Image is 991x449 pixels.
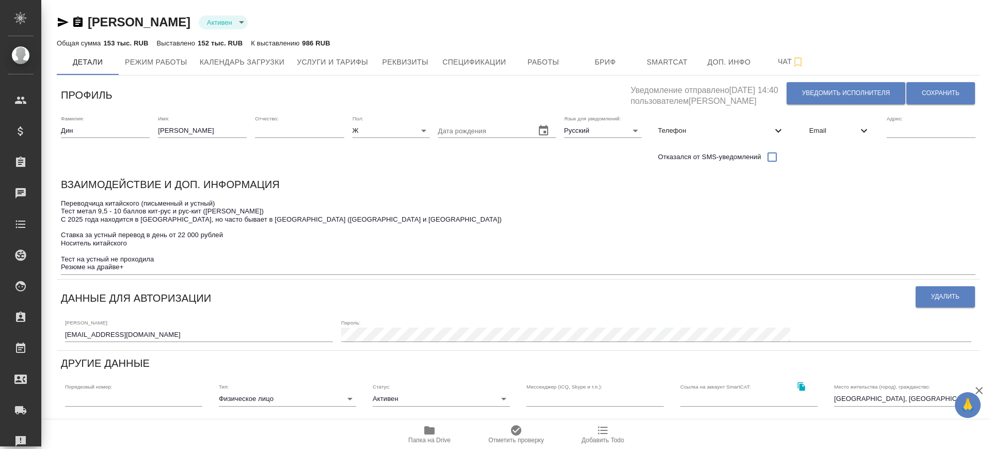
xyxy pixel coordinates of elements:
[922,89,960,98] span: Сохранить
[787,82,905,104] button: Уведомить исполнителя
[906,82,975,104] button: Сохранить
[63,56,113,69] span: Детали
[802,89,890,98] span: Уведомить исполнителя
[658,152,761,162] span: Отказался от SMS-уведомлений
[57,39,103,47] p: Общая сумма
[61,355,150,371] h6: Другие данные
[680,384,751,390] label: Ссылка на аккаунт SmartCAT:
[353,123,430,138] div: Ж
[809,126,858,136] span: Email
[791,376,812,397] button: Скопировать ссылку
[341,320,360,325] label: Пароль:
[442,56,506,69] span: Спецификации
[157,39,198,47] p: Выставлено
[834,384,930,390] label: Место жительства (город), гражданство:
[887,116,903,121] label: Адрес:
[219,384,229,390] label: Тип:
[488,437,544,444] span: Отметить проверку
[61,176,280,193] h6: Взаимодействие и доп. информация
[564,116,621,121] label: Язык для уведомлений:
[353,116,363,121] label: Пол:
[198,39,243,47] p: 152 тыс. RUB
[380,56,430,69] span: Реквизиты
[65,320,108,325] label: [PERSON_NAME]:
[158,116,169,121] label: Имя:
[204,18,235,27] button: Активен
[766,55,816,68] span: Чат
[643,56,692,69] span: Smartcat
[631,80,786,107] h5: Уведомление отправлено [DATE] 14:40 пользователем [PERSON_NAME]
[560,420,646,449] button: Добавить Todo
[219,392,356,406] div: Физическое лицо
[373,384,390,390] label: Статус:
[519,56,568,69] span: Работы
[931,292,960,301] span: Удалить
[61,87,113,103] h6: Профиль
[473,420,560,449] button: Отметить проверку
[801,119,878,142] div: Email
[125,56,187,69] span: Режим работы
[103,39,148,47] p: 153 тыс. RUB
[88,15,190,29] a: [PERSON_NAME]
[251,39,302,47] p: К выставлению
[658,126,772,136] span: Телефон
[61,116,84,121] label: Фамилия:
[72,16,84,28] button: Скопировать ссылку
[200,56,285,69] span: Календарь загрузки
[65,384,112,390] label: Порядковый номер:
[792,56,804,68] svg: Подписаться
[61,290,211,306] h6: Данные для авторизации
[526,384,602,390] label: Мессенджер (ICQ, Skype и т.п.):
[297,56,368,69] span: Услуги и тарифы
[199,16,248,29] div: Активен
[650,119,793,142] div: Телефон
[255,116,279,121] label: Отчество:
[959,394,977,416] span: 🙏
[705,56,754,69] span: Доп. инфо
[582,437,624,444] span: Добавить Todo
[57,16,69,28] button: Скопировать ссылку для ЯМессенджера
[564,123,642,138] div: Русский
[581,56,630,69] span: Бриф
[386,420,473,449] button: Папка на Drive
[916,286,975,307] button: Удалить
[373,392,510,406] div: Активен
[955,392,981,418] button: 🙏
[61,199,976,271] textarea: Переводчица китайского (письменный и устный) Тест метал 9,5 - 10 баллов кит-рус и рус-кит ([PERSO...
[302,39,330,47] p: 986 RUB
[408,437,451,444] span: Папка на Drive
